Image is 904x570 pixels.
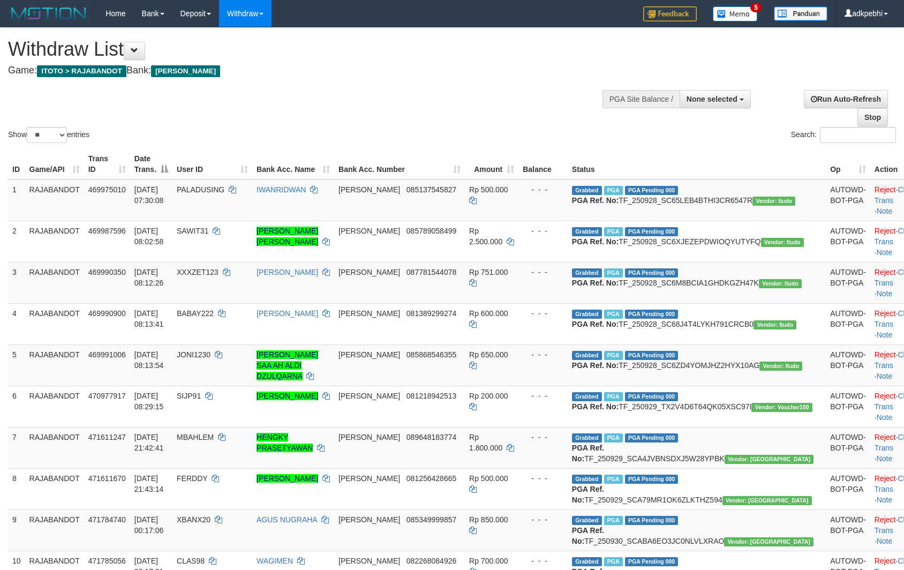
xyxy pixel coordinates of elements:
td: RAJABANDOT [25,386,84,427]
span: PGA Pending [625,351,679,360]
span: Marked by adkaditya [604,557,623,566]
td: AUTOWD-BOT-PGA [826,344,870,386]
span: PALADUSING [177,185,224,194]
span: PGA Pending [625,557,679,566]
span: Vendor URL: https://secure6.1velocity.biz [759,362,802,371]
a: [PERSON_NAME] [257,309,318,318]
span: [PERSON_NAME] [338,557,400,565]
td: 9 [8,509,25,551]
span: [PERSON_NAME] [338,227,400,235]
span: BABAY222 [177,309,214,318]
span: Marked by adkpebhi [604,516,623,525]
span: Copy 085789058499 to clipboard [406,227,456,235]
a: AGUS NUGRAHA [257,515,317,524]
img: panduan.png [774,6,827,21]
span: PGA Pending [625,186,679,195]
td: 4 [8,303,25,344]
span: [DATE] 07:30:08 [134,185,164,205]
label: Search: [791,127,896,143]
span: CLAS98 [177,557,205,565]
span: Grabbed [572,475,602,484]
span: Grabbed [572,227,602,236]
td: TF_250928_SC6XJEZEPDWIOQYUTYFQ [568,221,826,262]
b: PGA Ref. No: [572,361,619,370]
a: Note [877,454,893,463]
td: RAJABANDOT [25,427,84,468]
span: 471784740 [88,515,126,524]
span: MBAHLEM [177,433,214,441]
td: TF_250930_SCABA6EO3JC0NLVLXRAO [568,509,826,551]
span: Copy 081256428665 to clipboard [406,474,456,483]
td: AUTOWD-BOT-PGA [826,303,870,344]
span: 469987596 [88,227,126,235]
b: PGA Ref. No: [572,196,619,205]
span: Vendor URL: https://secure6.1velocity.biz [752,197,795,206]
td: TF_250928_SC6M8BCIA1GHDKGZH47K [568,262,826,303]
a: Reject [875,227,896,235]
span: [PERSON_NAME] [338,185,400,194]
span: [DATE] 08:02:58 [134,227,164,246]
th: Bank Acc. Number: activate to sort column ascending [334,149,465,179]
span: Marked by adkfebri [604,475,623,484]
div: - - - [523,349,563,360]
span: [PERSON_NAME] [338,515,400,524]
span: Rp 700.000 [469,557,508,565]
span: Copy 081218942513 to clipboard [406,392,456,400]
a: Note [877,207,893,215]
span: Marked by adkpebhi [604,227,623,236]
img: MOTION_logo.png [8,5,89,21]
a: Reject [875,557,896,565]
th: Trans ID: activate to sort column ascending [84,149,130,179]
td: AUTOWD-BOT-PGA [826,509,870,551]
button: None selected [680,90,751,108]
span: Grabbed [572,392,602,401]
th: Balance [518,149,568,179]
span: 469990350 [88,268,126,276]
th: Amount: activate to sort column ascending [465,149,518,179]
b: PGA Ref. No: [572,485,604,504]
div: - - - [523,556,563,566]
a: Run Auto-Refresh [804,90,888,108]
span: Grabbed [572,268,602,277]
a: Note [877,331,893,339]
a: [PERSON_NAME] [257,474,318,483]
b: PGA Ref. No: [572,402,619,411]
img: Feedback.jpg [643,6,697,21]
a: Reject [875,268,896,276]
span: ITOTO > RAJABANDOT [37,65,126,77]
span: [PERSON_NAME] [338,433,400,441]
th: Bank Acc. Name: activate to sort column ascending [252,149,334,179]
h1: Withdraw List [8,39,592,60]
span: Copy 089648183774 to clipboard [406,433,456,441]
img: Button%20Memo.svg [713,6,758,21]
a: Reject [875,474,896,483]
label: Show entries [8,127,89,143]
span: Vendor URL: https://secure10.1velocity.biz [724,537,813,546]
span: [DATE] 21:42:41 [134,433,164,452]
span: PGA Pending [625,433,679,442]
div: - - - [523,473,563,484]
span: Grabbed [572,351,602,360]
span: PGA Pending [625,516,679,525]
td: 3 [8,262,25,303]
b: PGA Ref. No: [572,237,619,246]
span: 469991006 [88,350,126,359]
span: Rp 850.000 [469,515,508,524]
div: - - - [523,184,563,195]
td: TF_250929_SCA4JVBNSDXJ5W28YPBK [568,427,826,468]
td: AUTOWD-BOT-PGA [826,179,870,221]
span: [PERSON_NAME] [338,474,400,483]
span: Rp 1.800.000 [469,433,502,452]
span: PGA Pending [625,392,679,401]
a: Note [877,537,893,545]
span: Grabbed [572,516,602,525]
span: Grabbed [572,557,602,566]
span: Grabbed [572,186,602,195]
span: Vendor URL: https://secure6.1velocity.biz [761,238,804,247]
span: Marked by adkfebri [604,433,623,442]
span: [DATE] 08:13:41 [134,309,164,328]
span: [PERSON_NAME] [151,65,220,77]
td: RAJABANDOT [25,344,84,386]
span: Copy 085349999857 to clipboard [406,515,456,524]
div: - - - [523,391,563,401]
